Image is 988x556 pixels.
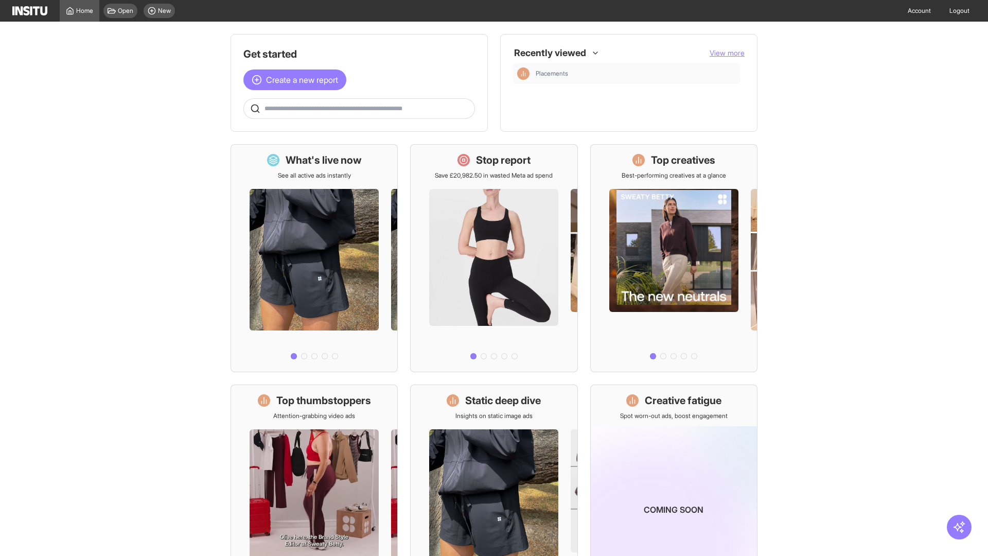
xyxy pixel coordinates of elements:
[158,7,171,15] span: New
[651,153,715,167] h1: Top creatives
[476,153,531,167] h1: Stop report
[243,47,475,61] h1: Get started
[536,69,568,78] span: Placements
[410,144,577,372] a: Stop reportSave £20,982.50 in wasted Meta ad spend
[231,144,398,372] a: What's live nowSee all active ads instantly
[276,393,371,408] h1: Top thumbstoppers
[266,74,338,86] span: Create a new report
[590,144,757,372] a: Top creativesBest-performing creatives at a glance
[465,393,541,408] h1: Static deep dive
[435,171,553,180] p: Save £20,982.50 in wasted Meta ad spend
[278,171,351,180] p: See all active ads instantly
[286,153,362,167] h1: What's live now
[12,6,47,15] img: Logo
[118,7,133,15] span: Open
[517,67,530,80] div: Insights
[455,412,533,420] p: Insights on static image ads
[243,69,346,90] button: Create a new report
[76,7,93,15] span: Home
[710,48,745,57] span: View more
[273,412,355,420] p: Attention-grabbing video ads
[710,48,745,58] button: View more
[536,69,736,78] span: Placements
[622,171,726,180] p: Best-performing creatives at a glance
